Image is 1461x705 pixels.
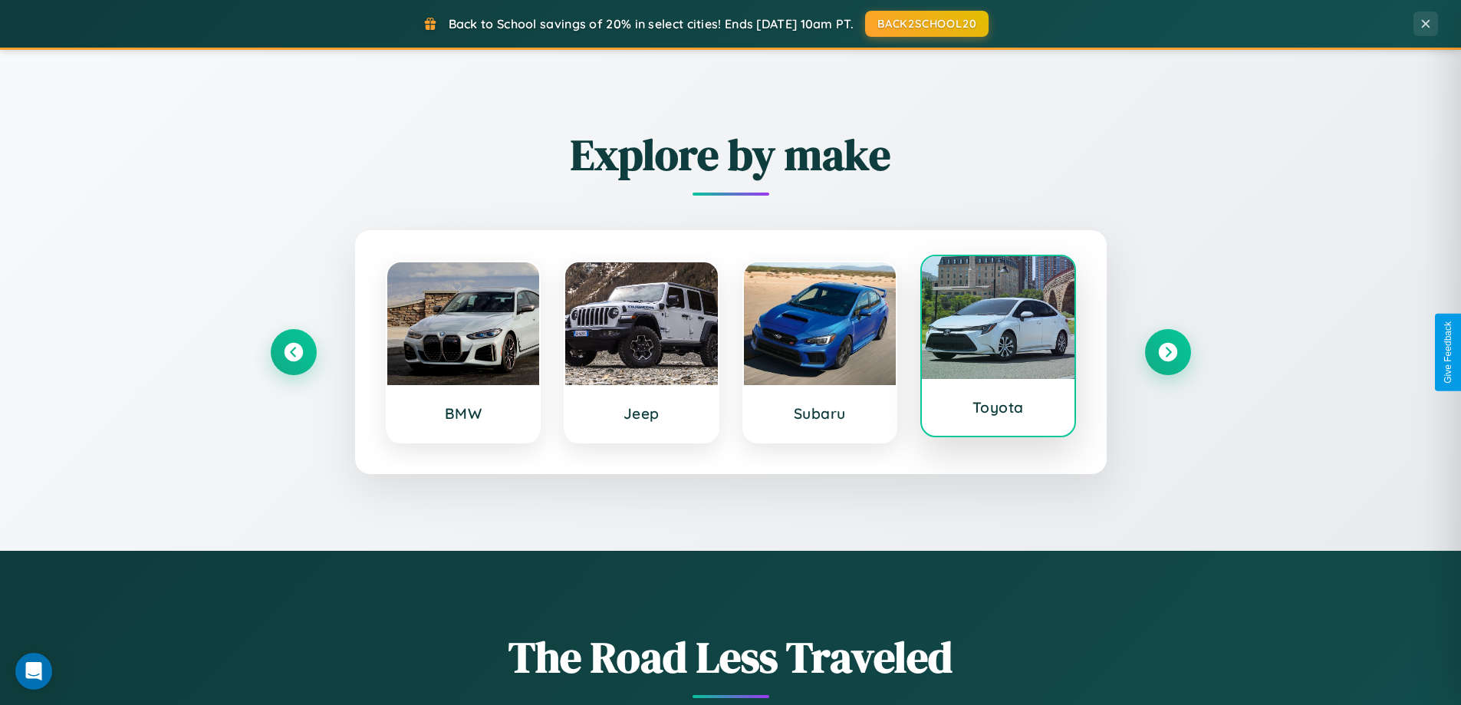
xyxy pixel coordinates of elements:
div: Give Feedback [1443,321,1453,384]
h3: Toyota [937,398,1059,417]
div: Open Intercom Messenger [15,653,52,690]
h3: Jeep [581,404,703,423]
h1: The Road Less Traveled [271,628,1191,687]
span: Back to School savings of 20% in select cities! Ends [DATE] 10am PT. [449,16,854,31]
h2: Explore by make [271,125,1191,184]
h3: BMW [403,404,525,423]
button: BACK2SCHOOL20 [865,11,989,37]
h3: Subaru [759,404,881,423]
